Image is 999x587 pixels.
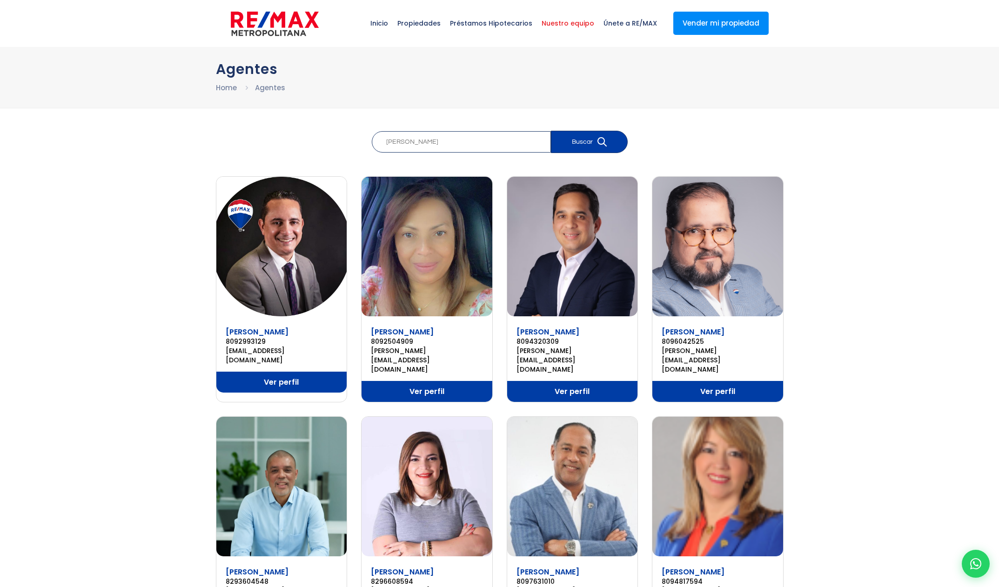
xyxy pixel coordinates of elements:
[662,337,774,346] a: 8096042525
[393,9,445,37] span: Propiedades
[516,337,629,346] a: 8094320309
[366,9,393,37] span: Inicio
[516,327,579,337] a: [PERSON_NAME]
[662,577,774,586] a: 8094817594
[226,577,338,586] a: 8293604548
[507,381,638,402] a: Ver perfil
[362,177,492,316] img: Aida Franco
[255,82,285,93] li: Agentes
[216,372,347,393] a: Ver perfil
[216,83,237,93] a: Home
[231,10,319,38] img: remax-metropolitana-logo
[216,417,347,556] img: Alexis Torres
[599,9,662,37] span: Únete a RE/MAX
[652,177,783,316] img: Alberto Francis
[652,417,783,556] img: Ana Rita Torres
[673,12,769,35] a: Vender mi propiedad
[371,567,434,577] a: [PERSON_NAME]
[372,131,551,153] input: Buscar agentes
[371,327,434,337] a: [PERSON_NAME]
[516,567,579,577] a: [PERSON_NAME]
[662,327,724,337] a: [PERSON_NAME]
[362,381,492,402] a: Ver perfil
[662,567,724,577] a: [PERSON_NAME]
[226,346,338,365] a: [EMAIL_ADDRESS][DOMAIN_NAME]
[551,131,628,153] button: Buscar
[516,577,629,586] a: 8097631010
[226,567,288,577] a: [PERSON_NAME]
[226,337,338,346] a: 8092993129
[537,9,599,37] span: Nuestro equipo
[226,327,288,337] a: [PERSON_NAME]
[652,381,783,402] a: Ver perfil
[371,337,483,346] a: 8092504909
[516,346,629,374] a: [PERSON_NAME][EMAIL_ADDRESS][DOMAIN_NAME]
[662,346,774,374] a: [PERSON_NAME][EMAIL_ADDRESS][DOMAIN_NAME]
[216,61,784,77] h1: Agentes
[507,177,638,316] img: Alberto Bogaert
[445,9,537,37] span: Préstamos Hipotecarios
[216,177,347,316] img: Abrahan Batista
[362,417,492,556] img: Amanda Durán
[507,417,638,556] img: Amaury Ramirez
[371,577,483,586] a: 8296608594
[371,346,483,374] a: [PERSON_NAME][EMAIL_ADDRESS][DOMAIN_NAME]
